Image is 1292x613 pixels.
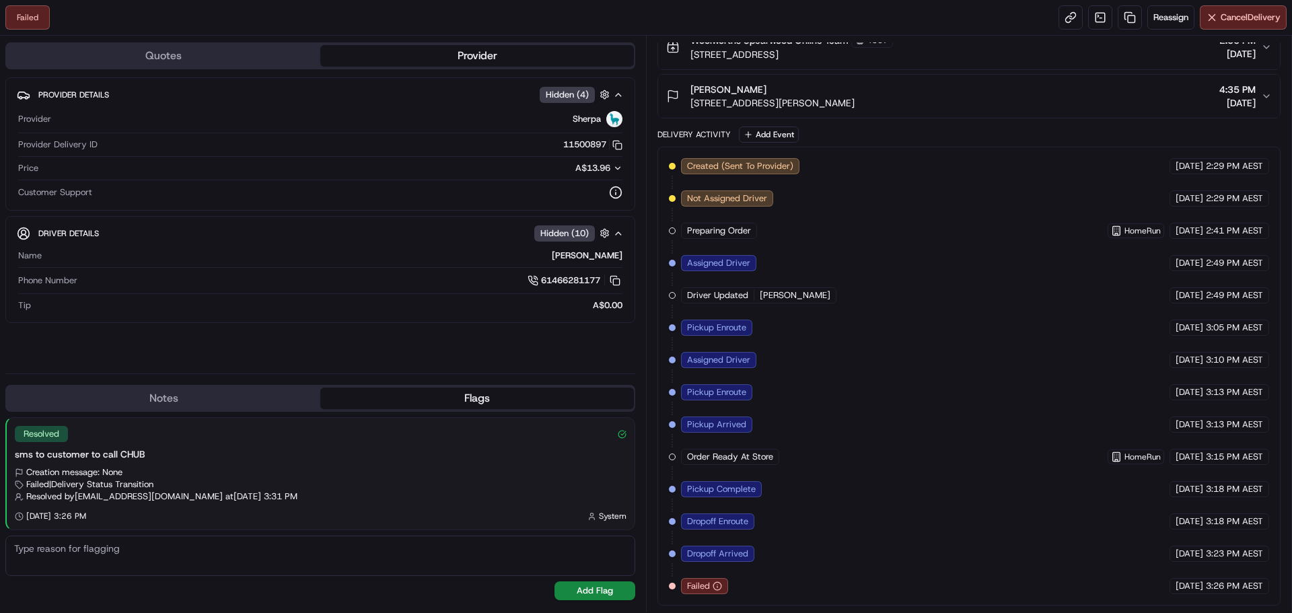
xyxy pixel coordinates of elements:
button: Quotes [7,45,320,67]
button: CancelDelivery [1200,5,1287,30]
button: Add Event [739,127,799,143]
span: Pickup Enroute [687,386,746,398]
span: Creation message: None [26,466,122,478]
a: 📗Knowledge Base [8,190,108,214]
span: Assigned Driver [687,257,750,269]
span: Created (Sent To Provider) [687,160,793,172]
button: Driver DetailsHidden (10) [17,222,624,244]
span: API Documentation [127,195,216,209]
span: 4:35 PM [1219,83,1256,96]
span: 61466281177 [541,275,600,287]
span: Customer Support [18,186,92,199]
span: [PERSON_NAME] [760,289,830,301]
span: 2:49 PM AEST [1206,257,1263,269]
a: 💻API Documentation [108,190,221,214]
span: [DATE] [1176,386,1203,398]
div: Resolved [15,426,68,442]
span: [DATE] [1176,515,1203,528]
span: 2:29 PM AEST [1206,160,1263,172]
div: Start new chat [46,129,221,142]
span: 3:05 PM AEST [1206,322,1263,334]
button: Woolworths Spearwood Online Team4367[STREET_ADDRESS]2:56 PM[DATE] [658,25,1280,69]
span: Name [18,250,42,262]
span: [DATE] [1219,96,1256,110]
span: Cancel Delivery [1221,11,1281,24]
span: Failed | Delivery Status Transition [26,478,153,491]
span: 3:26 PM AEST [1206,580,1263,592]
span: Provider Details [38,89,109,100]
span: 3:23 PM AEST [1206,548,1263,560]
button: Flags [320,388,634,409]
span: [DATE] 3:26 PM [26,511,86,521]
span: Driver Details [38,228,99,239]
div: Delivery Activity [657,129,731,140]
span: [DATE] [1176,225,1203,237]
span: 3:18 PM AEST [1206,483,1263,495]
span: [DATE] [1219,47,1256,61]
img: 1736555255976-a54dd68f-1ca7-489b-9aae-adbdc363a1c4 [13,129,38,153]
button: Start new chat [229,133,245,149]
span: 3:13 PM AEST [1206,419,1263,431]
span: A$13.96 [575,162,610,174]
span: Resolved by [EMAIL_ADDRESS][DOMAIN_NAME] [26,491,223,503]
span: System [599,511,626,521]
div: sms to customer to call CHUB [15,447,626,461]
span: Pickup Enroute [687,322,746,334]
input: Clear [35,87,222,101]
span: [PERSON_NAME] [690,83,766,96]
span: [DATE] [1176,483,1203,495]
div: A$0.00 [36,299,622,312]
button: Hidden (10) [534,225,613,242]
span: Failed [687,580,710,592]
a: 61466281177 [528,273,622,288]
span: at [DATE] 3:31 PM [225,491,297,503]
div: 💻 [114,196,124,207]
span: 3:18 PM AEST [1206,515,1263,528]
span: Dropoff Arrived [687,548,748,560]
img: sherpa_logo.png [606,111,622,127]
span: [DATE] [1176,451,1203,463]
span: HomeRun [1124,225,1161,236]
span: Preparing Order [687,225,751,237]
div: 📗 [13,196,24,207]
span: 2:41 PM AEST [1206,225,1263,237]
span: Pylon [134,228,163,238]
button: 11500897 [563,139,622,151]
a: Powered byPylon [95,227,163,238]
span: [DATE] [1176,192,1203,205]
button: Notes [7,388,320,409]
button: Provider DetailsHidden (4) [17,83,624,106]
span: Hidden ( 4 ) [546,89,589,101]
span: [DATE] [1176,160,1203,172]
span: [STREET_ADDRESS] [690,48,893,61]
span: 3:10 PM AEST [1206,354,1263,366]
span: [DATE] [1176,419,1203,431]
span: Knowledge Base [27,195,103,209]
span: [DATE] [1176,322,1203,334]
span: Phone Number [18,275,77,287]
span: Provider Delivery ID [18,139,98,151]
p: Welcome 👋 [13,54,245,75]
span: [DATE] [1176,548,1203,560]
span: [STREET_ADDRESS][PERSON_NAME] [690,96,855,110]
span: 3:13 PM AEST [1206,386,1263,398]
span: Pickup Complete [687,483,756,495]
span: [DATE] [1176,257,1203,269]
span: [DATE] [1176,354,1203,366]
span: Price [18,162,38,174]
span: Order Ready At Store [687,451,773,463]
img: Nash [13,13,40,40]
span: Pickup Arrived [687,419,746,431]
div: [PERSON_NAME] [47,250,622,262]
span: HomeRun [1124,452,1161,462]
button: A$13.96 [504,162,622,174]
span: [DATE] [1176,580,1203,592]
span: Tip [18,299,31,312]
button: Hidden (4) [540,86,613,103]
span: [DATE] [1176,289,1203,301]
span: Assigned Driver [687,354,750,366]
span: Not Assigned Driver [687,192,767,205]
button: Provider [320,45,634,67]
div: We're available if you need us! [46,142,170,153]
button: [PERSON_NAME][STREET_ADDRESS][PERSON_NAME]4:35 PM[DATE] [658,75,1280,118]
